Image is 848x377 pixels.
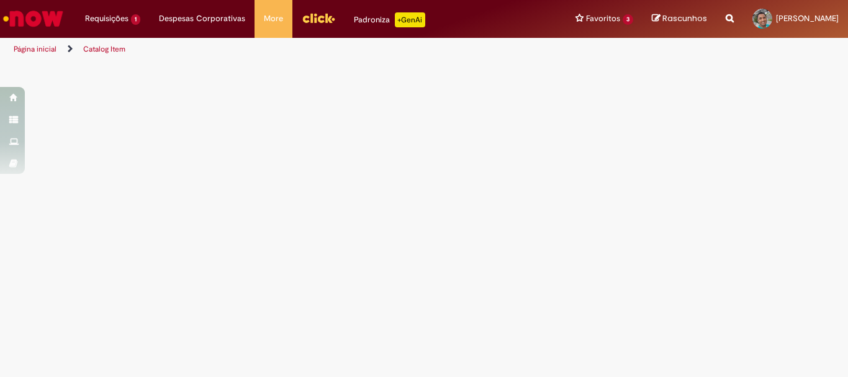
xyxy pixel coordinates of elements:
a: Página inicial [14,44,56,54]
span: 3 [623,14,633,25]
span: Rascunhos [662,12,707,24]
a: Rascunhos [652,13,707,25]
span: Favoritos [586,12,620,25]
img: click_logo_yellow_360x200.png [302,9,335,27]
span: [PERSON_NAME] [776,13,839,24]
div: Padroniza [354,12,425,27]
img: ServiceNow [1,6,65,31]
p: +GenAi [395,12,425,27]
span: More [264,12,283,25]
ul: Trilhas de página [9,38,556,61]
span: 1 [131,14,140,25]
a: Catalog Item [83,44,125,54]
span: Despesas Corporativas [159,12,245,25]
span: Requisições [85,12,129,25]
